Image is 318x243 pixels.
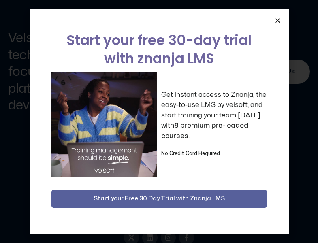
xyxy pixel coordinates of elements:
strong: 8 premium pre-loaded courses [161,122,248,139]
img: a woman sitting at her laptop dancing [51,72,157,177]
p: Get instant access to Znanja, the easy-to-use LMS by velsoft, and start training your team [DATE]... [161,90,267,141]
h2: Start your free 30-day trial with znanja LMS [51,31,267,68]
button: Start your Free 30 Day Trial with Znanja LMS [51,190,267,208]
a: Close [275,17,281,23]
span: Start your Free 30 Day Trial with Znanja LMS [94,194,225,204]
strong: No Credit Card Required [161,151,220,156]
